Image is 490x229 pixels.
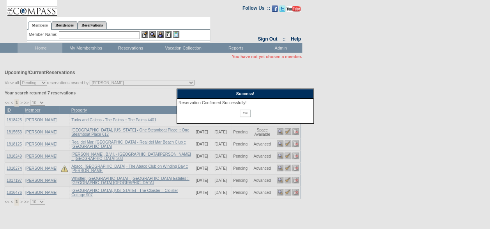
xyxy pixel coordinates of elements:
[279,5,285,12] img: Follow us on Twitter
[179,100,312,105] div: Reservation Confirmed Successfully!
[287,6,301,12] img: Subscribe to our YouTube Channel
[29,31,59,38] div: Member Name:
[258,36,277,42] a: Sign Out
[242,5,270,14] td: Follow Us ::
[272,5,278,12] img: Become our fan on Facebook
[283,36,286,42] span: ::
[165,31,172,38] img: Reservations
[291,36,301,42] a: Help
[279,8,285,12] a: Follow us on Twitter
[157,31,164,38] img: Impersonate
[240,110,250,117] input: OK
[177,89,313,99] div: Success!
[173,31,179,38] img: b_calculator.gif
[51,21,78,29] a: Residences
[78,21,107,29] a: Reservations
[272,8,278,12] a: Become our fan on Facebook
[142,31,148,38] img: b_edit.gif
[287,8,301,12] a: Subscribe to our YouTube Channel
[149,31,156,38] img: View
[28,21,52,30] a: Members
